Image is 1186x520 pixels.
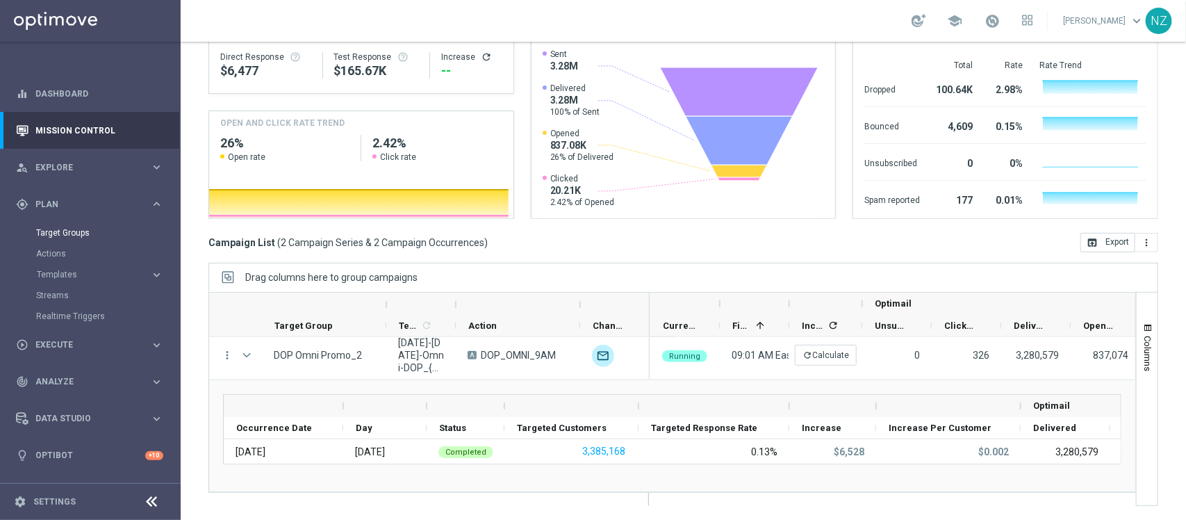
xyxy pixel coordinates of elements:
[1021,439,1110,464] div: 3,280,579
[35,414,150,423] span: Data Studio
[481,51,492,63] button: refresh
[245,272,418,283] span: Drag columns here to group campaigns
[36,269,164,280] button: Templates keyboard_arrow_right
[36,311,145,322] a: Realtime Triggers
[16,339,28,351] i: play_circle_outline
[35,112,163,149] a: Mission Control
[827,320,839,331] i: refresh
[875,320,908,331] span: Unsubscribed
[33,498,76,506] a: Settings
[16,198,150,211] div: Plan
[937,60,973,71] div: Total
[481,349,556,361] span: DOP_OMNI_9AM
[438,445,493,458] colored-tag: Completed
[372,135,502,152] h2: 2.42%
[334,51,419,63] div: Test Response
[145,451,163,460] div: +10
[441,51,502,63] div: Increase
[150,197,163,211] i: keyboard_arrow_right
[973,350,989,361] span: 326
[592,345,614,367] div: Optimail
[1080,233,1135,252] button: open_in_browser Export
[484,236,488,249] span: )
[15,450,164,461] div: lightbulb Optibot +10
[550,173,615,184] span: Clicked
[14,496,26,508] i: settings
[36,290,145,301] a: Streams
[581,443,627,460] button: 3,385,168
[281,236,484,249] span: 2 Campaign Series & 2 Campaign Occurrences
[1093,350,1128,361] span: 837,074
[1062,10,1146,31] a: [PERSON_NAME]keyboard_arrow_down
[15,125,164,136] button: Mission Control
[36,227,145,238] a: Target Groups
[989,151,1023,173] div: 0%
[1083,320,1117,331] span: Opened
[944,320,978,331] span: Clicked & Responded
[245,272,418,283] div: Row Groups
[1016,350,1059,361] span: 3,280,579
[1135,233,1158,252] button: more_vert
[864,151,920,173] div: Unsubscribed
[220,117,345,129] h4: OPEN AND CLICK RATE TREND
[16,161,150,174] div: Explore
[35,163,150,172] span: Explore
[15,199,164,210] div: gps_fixed Plan keyboard_arrow_right
[825,318,839,333] span: Calculate column
[550,128,614,139] span: Opened
[150,412,163,425] i: keyboard_arrow_right
[834,446,864,458] p: $6,528
[274,349,362,361] span: DOP Omni Promo_2
[37,270,150,279] div: Templates
[875,298,912,309] span: Optimail
[937,151,973,173] div: 0
[15,162,164,173] button: person_search Explore keyboard_arrow_right
[550,106,600,117] span: 100% of Sent
[732,350,955,361] span: 09:01 AM Eastern Time (New York) (UTC -04:00)
[16,339,150,351] div: Execute
[1039,60,1146,71] div: Rate Trend
[150,161,163,174] i: keyboard_arrow_right
[1087,237,1098,248] i: open_in_browser
[802,320,825,331] span: Increase
[989,188,1023,210] div: 0.01%
[221,349,233,361] button: more_vert
[334,63,419,79] div: $165,673
[15,413,164,424] button: Data Studio keyboard_arrow_right
[419,318,432,333] span: Calculate column
[914,350,920,361] span: 0
[550,197,615,208] span: 2.42% of Opened
[15,339,164,350] button: play_circle_outline Execute keyboard_arrow_right
[669,352,700,361] span: Running
[399,320,419,331] span: Templates
[274,320,333,331] span: Target Group
[662,349,707,362] colored-tag: Running
[35,200,150,209] span: Plan
[228,152,265,163] span: Open rate
[36,306,179,327] div: Realtime Triggers
[16,375,28,388] i: track_changes
[35,377,150,386] span: Analyze
[16,198,28,211] i: gps_fixed
[16,375,150,388] div: Analyze
[1014,320,1047,331] span: Delivered
[864,77,920,99] div: Dropped
[236,423,312,433] span: Occurrence Date
[550,94,600,106] span: 3.28M
[36,285,179,306] div: Streams
[150,268,163,282] i: keyboard_arrow_right
[795,345,857,366] button: refreshCalculate
[550,83,600,94] span: Delivered
[36,248,145,259] a: Actions
[16,88,28,100] i: equalizer
[550,152,614,163] span: 26% of Delivered
[236,446,265,458] div: 03 Sep 2025
[937,114,973,136] div: 4,609
[421,320,432,331] i: refresh
[16,449,28,462] i: lightbulb
[550,184,615,197] span: 20.21K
